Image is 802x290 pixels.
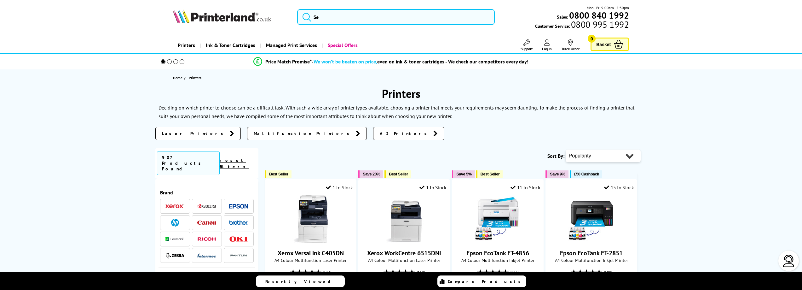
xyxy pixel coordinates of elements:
p: To make the process of finding a printer that suits your own personal needs, we have compiled som... [159,104,634,119]
li: modal_Promise [152,56,630,67]
img: Canon [197,221,216,225]
span: Multifunction Printers [254,130,353,137]
div: 15 In Stock [604,184,634,191]
img: Kyocera [197,204,216,209]
span: (114) [323,266,332,278]
div: Brand [160,189,254,196]
button: Best Seller [476,170,503,178]
button: Best Seller [384,170,411,178]
button: Save 20% [358,170,383,178]
span: A4 Colour Multifunction Laser Printer [268,257,353,263]
a: Canon [197,219,216,227]
a: Multifunction Printers [247,127,367,140]
a: Home [173,74,184,81]
a: Support [521,39,533,51]
div: 11 In Stock [511,184,540,191]
button: Save 9% [545,170,568,178]
img: Zebra [165,252,184,259]
a: Log In [542,39,552,51]
span: Log In [542,46,552,51]
span: Best Seller [481,172,500,176]
span: Save 5% [456,172,471,176]
span: A4 Colour Multifunction Inkjet Printer [549,257,634,263]
a: reset filters [220,157,249,169]
img: Intermec [197,253,216,258]
a: Laser Printers [155,127,241,140]
a: Epson EcoTank ET-4856 [466,249,529,257]
span: Sales: [557,14,568,20]
a: Managed Print Services [260,37,322,53]
a: Ricoh [197,235,216,243]
a: Printers [173,37,200,53]
a: Xerox WorkCentre 6515DNI [381,238,428,244]
img: user-headset-light.svg [782,255,795,267]
span: Customer Service: [535,21,629,29]
span: Best Seller [269,172,288,176]
span: Sort By: [547,153,564,159]
a: Brother [229,219,248,227]
img: Xerox VersaLink C405DN [287,195,334,243]
a: Lexmark [165,235,184,243]
span: Compare Products [448,279,524,284]
a: Xerox WorkCentre 6515DNI [367,249,441,257]
img: Epson EcoTank ET-4856 [474,195,522,243]
span: Support [521,46,533,51]
img: OKI [229,236,248,242]
a: Kyocera [197,202,216,210]
a: Basket 0 [591,38,629,51]
a: 0800 840 1992 [568,12,629,18]
a: HP [165,219,184,227]
span: Printers [189,75,201,80]
input: Se [297,9,495,25]
span: Price Match Promise* [265,58,312,65]
a: Compare Products [437,275,526,287]
img: Xerox [165,204,184,209]
img: HP [171,219,179,227]
img: Ricoh [197,237,216,241]
p: Deciding on which printer to choose can be a difficult task. With such a wide array of printer ty... [159,104,538,111]
span: 0 [588,35,596,43]
span: (105) [510,266,519,278]
button: £50 Cashback [570,170,602,178]
img: Pantum [229,252,248,259]
a: A3 Printers [373,127,444,140]
img: Lexmark [165,237,184,241]
span: (100) [604,266,612,278]
span: Basket [596,40,611,49]
img: Xerox WorkCentre 6515DNI [381,195,428,243]
img: Epson [229,204,248,209]
a: Xerox VersaLink C405DN [287,238,334,244]
a: Special Offers [322,37,362,53]
a: Epson EcoTank ET-4856 [474,238,522,244]
a: Epson EcoTank ET-2851 [560,249,623,257]
span: Mon - Fri 9:00am - 5:30pm [587,5,629,11]
b: 0800 840 1992 [569,9,629,21]
a: OKI [229,235,248,243]
h1: Printers [155,86,647,101]
span: A4 Colour Multifunction Inkjet Printer [455,257,540,263]
span: Best Seller [389,172,408,176]
span: Save 20% [363,172,380,176]
a: Printerland Logo [173,9,289,25]
img: Brother [229,220,248,225]
a: Epson [229,202,248,210]
div: - even on ink & toner cartridges - We check our competitors every day! [312,58,528,65]
a: Ink & Toner Cartridges [200,37,260,53]
span: A3 Printers [380,130,430,137]
span: Save 9% [550,172,565,176]
a: Recently Viewed [256,275,345,287]
span: A4 Colour Multifunction Laser Printer [362,257,447,263]
span: 0800 995 1992 [570,21,629,27]
div: 1 In Stock [419,184,447,191]
span: Ink & Toner Cartridges [206,37,255,53]
img: Epson EcoTank ET-2851 [568,195,615,243]
a: Xerox VersaLink C405DN [278,249,344,257]
div: 1 In Stock [326,184,353,191]
span: Recently Viewed [265,279,337,284]
span: We won’t be beaten on price, [314,58,377,65]
button: Save 5% [452,170,475,178]
a: Xerox [165,202,184,210]
a: Track Order [561,39,580,51]
a: Epson EcoTank ET-2851 [568,238,615,244]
